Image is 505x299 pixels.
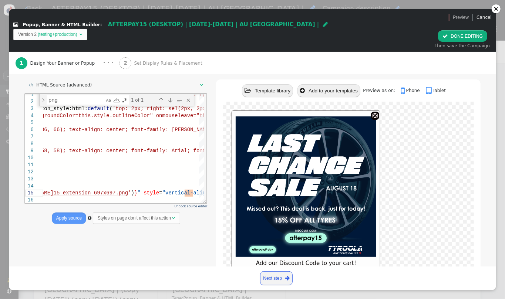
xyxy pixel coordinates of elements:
span:  [88,216,91,220]
span: s.style.outlineColor" onmouseleave="this.style.bac [63,19,218,25]
span: "vertical-align:bottom; [137,96,209,102]
div: Close (Escape) [159,2,167,10]
span: 15_extension_697x697.png [28,96,103,102]
span:  [323,21,328,27]
font: Add our Discount Code to your cart! [256,260,356,266]
span:  [300,88,305,94]
span: ( [84,12,87,18]
span: } [109,96,112,102]
div: Match Whole Word (Alt+W) [88,3,95,10]
a: Phone [401,88,424,93]
span: family: Arial; font-weight: normal; font-size: 13p [122,54,277,60]
div: · · · [103,59,114,67]
b: 1 [20,60,23,66]
a: Preview [453,11,469,23]
span: Preview as on: [363,88,400,93]
a: Cancel [477,15,492,20]
td: (testing+production) [37,31,78,38]
span: default [63,12,84,18]
a: 2 Set Display Rules & Placement [119,52,216,74]
span: Preview [453,14,469,21]
span:  [172,216,175,220]
button: DONE EDITING [438,30,487,42]
span:  [13,23,18,27]
span:  [200,83,203,87]
span: AFTERPAY15 (DESKTOP) | [DATE]-[DATE] | AU [GEOGRAPHIC_DATA] | [108,21,319,28]
a: Undock source editor [174,204,207,208]
div: Find in Selection (Alt+L) [150,2,158,10]
span:  [442,34,448,39]
a: 1 Design Your Banner or Popup · · · [16,52,119,74]
td: Version 2 [18,31,37,38]
button: Add to your templates [297,84,360,98]
span:  [426,86,433,95]
span:  [285,274,290,282]
div: Next Match (Enter) [141,2,149,10]
span: ) [106,96,109,102]
span:  [29,83,34,87]
span: style [118,96,134,102]
div: Styles on page don't affect this action [98,215,171,221]
span: " [112,96,115,102]
div: Match Case (Alt+C) [80,3,87,10]
div: Use Regular Expression (Alt+R) [96,3,103,10]
div: 1 of 1 [105,1,131,11]
a: Next step [260,271,293,285]
span: Design Your Banner or Popup [30,60,97,67]
a: Tablet [426,88,446,93]
span: = [134,96,137,102]
b: 2 [124,60,127,66]
div: Previous Match (Shift+Enter) [132,2,140,10]
span: Set Display Rules & Placement [134,60,205,67]
span: Popup, Banner & HTML Builder: [23,22,102,27]
span: family: [PERSON_NAME]; font-weight: bold; font-size: 0px; [122,33,299,39]
span:  [401,86,406,95]
span: 'top: 2px; right: sel(2px, 2px); z-index: 9999;' [87,12,236,18]
div: then save the Campaign [435,43,490,49]
button: Template library [242,84,293,98]
span:  [80,32,83,37]
button: Apply source [52,213,86,224]
img: AFTERPAY15_extension_697x697.png [236,116,376,257]
textarea: Find [22,2,79,10]
span: HTML Source (advanced) [36,82,92,88]
span:  [245,88,251,94]
span: ' [103,96,106,102]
